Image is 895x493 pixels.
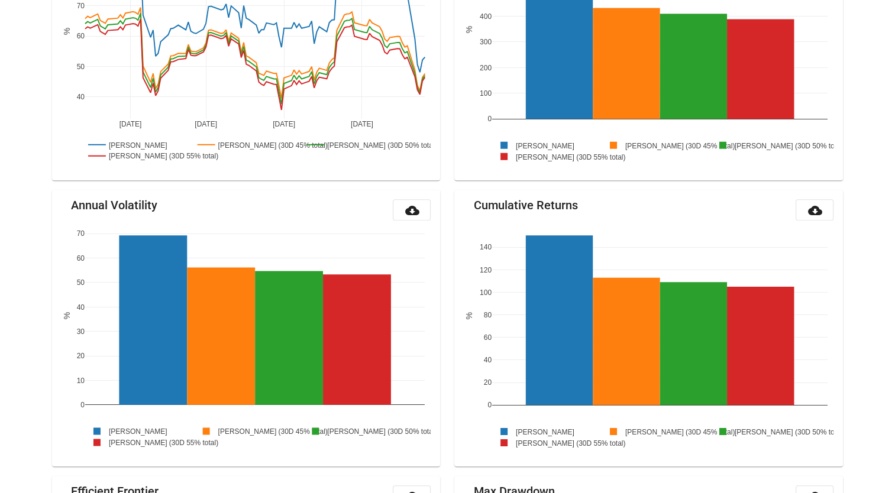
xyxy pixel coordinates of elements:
mat-icon: cloud_download [807,203,822,218]
mat-icon: cloud_download [405,203,419,218]
mat-card-title: Annual Volatility [71,199,157,211]
mat-card-title: Cumulative Returns [473,199,577,211]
